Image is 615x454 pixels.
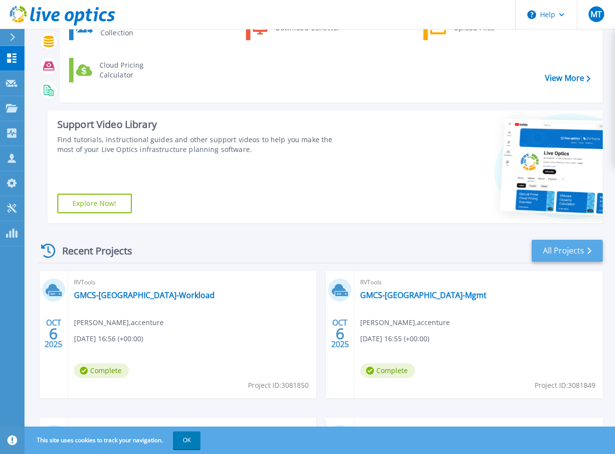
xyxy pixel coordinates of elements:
[590,10,602,18] span: MT
[57,118,346,131] div: Support Video Library
[532,240,603,262] a: All Projects
[360,424,597,434] span: RVTools
[360,317,450,328] span: [PERSON_NAME] , accenture
[360,363,415,378] span: Complete
[360,290,487,300] a: GMCS-[GEOGRAPHIC_DATA]-Mgmt
[38,239,146,263] div: Recent Projects
[248,380,309,391] span: Project ID: 3081850
[74,424,311,434] span: RVTools
[27,431,200,449] span: This site uses cookies to track your navigation.
[95,60,167,80] div: Cloud Pricing Calculator
[74,317,164,328] span: [PERSON_NAME] , accenture
[545,74,590,83] a: View More
[74,363,129,378] span: Complete
[331,316,349,352] div: OCT 2025
[57,194,132,213] a: Explore Now!
[44,316,63,352] div: OCT 2025
[49,329,58,338] span: 6
[69,58,170,82] a: Cloud Pricing Calculator
[360,277,597,288] span: RVTools
[57,135,346,154] div: Find tutorials, instructional guides and other support videos to help you make the most of your L...
[535,380,595,391] span: Project ID: 3081849
[173,431,200,449] button: OK
[74,277,311,288] span: RVTools
[360,333,429,344] span: [DATE] 16:55 (+00:00)
[74,333,143,344] span: [DATE] 16:56 (+00:00)
[336,329,344,338] span: 6
[74,290,215,300] a: GMCS-[GEOGRAPHIC_DATA]-Workload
